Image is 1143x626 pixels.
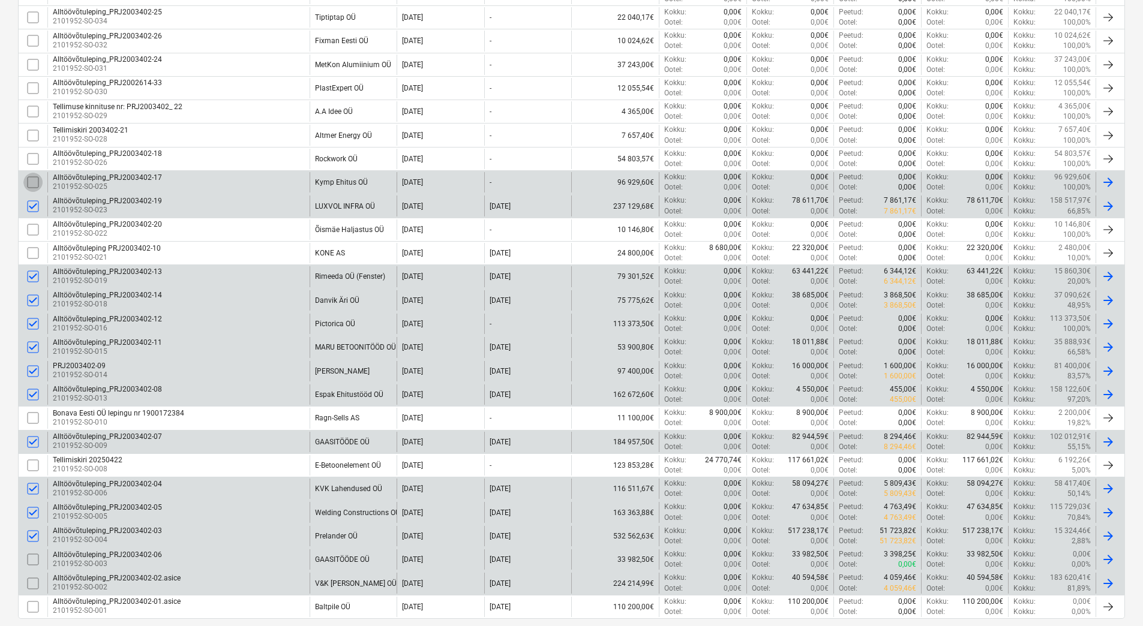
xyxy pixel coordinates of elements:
[898,41,916,51] p: 0,00€
[811,7,829,17] p: 0,00€
[664,125,686,135] p: Kokku :
[571,502,659,522] div: 163 363,88€
[898,55,916,65] p: 0,00€
[571,573,659,593] div: 224 214,99€
[724,136,742,146] p: 0,00€
[926,182,945,192] p: Ootel :
[315,178,368,186] div: Kymp Ehitus OÜ
[664,88,683,98] p: Ootel :
[752,55,774,65] p: Kokku :
[664,195,686,206] p: Kokku :
[53,158,162,168] p: 2101952-SO-026
[315,37,368,45] div: Fixman Eesti OÜ
[53,182,162,192] p: 2101952-SO-025
[839,88,857,98] p: Ootel :
[1054,219,1091,230] p: 10 146,80€
[839,112,857,122] p: Ootel :
[1013,41,1036,51] p: Kokku :
[1013,243,1036,253] p: Kokku :
[898,149,916,159] p: 0,00€
[724,125,742,135] p: 0,00€
[811,230,829,240] p: 0,00€
[664,65,683,75] p: Ootel :
[664,101,686,112] p: Kokku :
[724,101,742,112] p: 0,00€
[402,131,423,140] div: [DATE]
[53,103,182,111] div: Tellimuse kinnituse nr: PRJ2003402_ 22
[1013,17,1036,28] p: Kokku :
[724,112,742,122] p: 0,00€
[490,61,491,69] div: -
[898,112,916,122] p: 0,00€
[571,337,659,357] div: 53 900,80€
[926,206,945,216] p: Ootel :
[898,65,916,75] p: 0,00€
[53,134,128,145] p: 2101952-SO-028
[315,107,353,116] div: A.A Idee OÜ
[898,88,916,98] p: 0,00€
[926,149,949,159] p: Kokku :
[53,205,162,215] p: 2101952-SO-023
[1054,149,1091,159] p: 54 803,57€
[985,101,1003,112] p: 0,00€
[752,125,774,135] p: Kokku :
[811,88,829,98] p: 0,00€
[1063,41,1091,51] p: 100,00%
[926,65,945,75] p: Ootel :
[811,206,829,216] p: 0,00€
[53,8,162,16] div: Alltöövõtuleping_PRJ2003402-25
[1054,78,1091,88] p: 12 055,54€
[315,225,384,234] div: Õismäe Haljastus OÜ
[571,290,659,311] div: 75 775,62€
[926,195,949,206] p: Kokku :
[571,549,659,570] div: 33 982,50€
[839,149,863,159] p: Peetud :
[752,149,774,159] p: Kokku :
[664,219,686,230] p: Kokku :
[724,78,742,88] p: 0,00€
[926,88,945,98] p: Ootel :
[571,384,659,405] div: 162 672,60€
[926,159,945,169] p: Ootel :
[571,55,659,75] div: 37 243,00€
[53,197,162,205] div: Alltöövõtuleping_PRJ2003402-19
[926,101,949,112] p: Kokku :
[53,244,161,252] div: Alltöövõtuleping PRJ2003402-10
[490,84,491,92] div: -
[571,597,659,617] div: 110 200,00€
[839,55,863,65] p: Peetud :
[571,408,659,428] div: 11 100,00€
[752,253,770,263] p: Ootel :
[985,88,1003,98] p: 0,00€
[926,172,949,182] p: Kokku :
[1013,112,1036,122] p: Kokku :
[53,64,162,74] p: 2101952-SO-031
[752,206,770,216] p: Ootel :
[571,195,659,216] div: 237 129,68€
[709,243,742,253] p: 8 680,00€
[724,195,742,206] p: 0,00€
[664,31,686,41] p: Kokku :
[402,178,423,186] div: [DATE]
[315,131,372,140] div: Altmer Energy OÜ
[1067,206,1091,216] p: 66,85%
[839,219,863,230] p: Peetud :
[724,219,742,230] p: 0,00€
[926,243,949,253] p: Kokku :
[571,243,659,263] div: 24 800,00€
[664,112,683,122] p: Ootel :
[985,219,1003,230] p: 0,00€
[926,55,949,65] p: Kokku :
[898,136,916,146] p: 0,00€
[792,195,829,206] p: 78 611,70€
[53,55,162,64] div: Alltöövõtuleping_PRJ2003402-24
[811,253,829,263] p: 0,00€
[724,253,742,263] p: 0,00€
[53,32,162,40] div: Alltöövõtuleping_PRJ2003402-26
[724,17,742,28] p: 0,00€
[1054,172,1091,182] p: 96 929,60€
[664,136,683,146] p: Ootel :
[752,219,774,230] p: Kokku :
[53,126,128,134] div: Tellimiskiri 2003402-21
[1013,159,1036,169] p: Kokku :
